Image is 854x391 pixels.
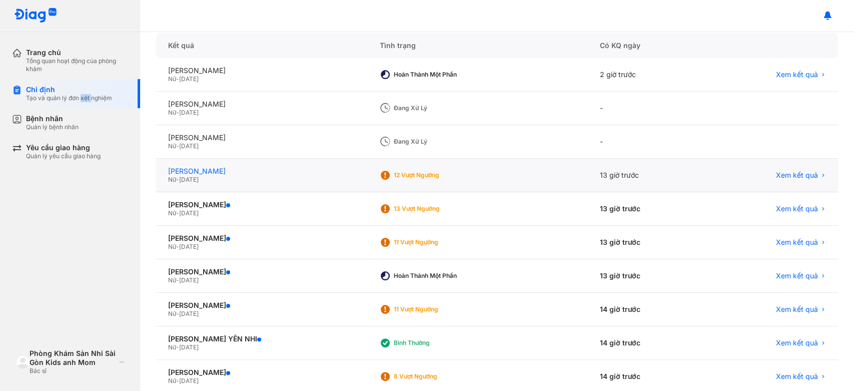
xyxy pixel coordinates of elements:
div: Trang chủ [26,48,128,57]
span: Nữ [168,109,176,116]
div: [PERSON_NAME] [168,267,355,276]
div: Chỉ định [26,85,112,94]
span: - [176,276,179,284]
span: [DATE] [179,109,199,116]
span: - [176,109,179,116]
div: Yêu cầu giao hàng [26,143,101,152]
div: 13 Vượt ngưỡng [393,205,473,213]
div: 13 giờ trước [588,159,704,192]
span: [DATE] [179,310,199,317]
span: [DATE] [179,377,199,384]
div: Đang xử lý [393,104,473,112]
span: - [176,243,179,250]
span: [DATE] [179,276,199,284]
div: 13 giờ trước [588,192,704,226]
span: [DATE] [179,176,199,183]
span: - [176,343,179,351]
div: Đang xử lý [393,138,473,146]
span: [DATE] [179,243,199,250]
span: Xem kết quả [776,338,818,347]
span: - [176,176,179,183]
span: Nữ [168,276,176,284]
div: [PERSON_NAME] [168,234,355,243]
div: - [588,125,704,159]
div: 13 giờ trước [588,259,704,293]
span: Xem kết quả [776,70,818,79]
div: Phòng Khám Sản Nhi Sài Gòn Kids anh Mom [30,349,116,367]
div: 8 Vượt ngưỡng [393,372,473,380]
div: [PERSON_NAME] [168,167,355,176]
span: - [176,310,179,317]
span: Nữ [168,75,176,83]
div: Kết quả [156,33,367,58]
div: Bệnh nhân [26,114,79,123]
span: Nữ [168,209,176,217]
span: Nữ [168,377,176,384]
div: Có KQ ngày [588,33,704,58]
span: - [176,209,179,217]
span: - [176,142,179,150]
img: logo [14,8,57,24]
span: Nữ [168,310,176,317]
div: [PERSON_NAME] [168,368,355,377]
span: [DATE] [179,343,199,351]
div: - [588,92,704,125]
span: Xem kết quả [776,271,818,280]
div: [PERSON_NAME] [168,200,355,209]
div: Quản lý yêu cầu giao hàng [26,152,101,160]
div: 11 Vượt ngưỡng [393,238,473,246]
div: 13 giờ trước [588,226,704,259]
div: [PERSON_NAME] YẾN NHI [168,334,355,343]
span: Nữ [168,243,176,250]
span: Nữ [168,176,176,183]
div: Tạo và quản lý đơn xét nghiệm [26,94,112,102]
div: [PERSON_NAME] [168,133,355,142]
span: Xem kết quả [776,305,818,314]
div: [PERSON_NAME] [168,66,355,75]
div: 14 giờ trước [588,326,704,360]
span: Xem kết quả [776,204,818,213]
span: [DATE] [179,142,199,150]
span: Xem kết quả [776,372,818,381]
span: Nữ [168,142,176,150]
div: Tình trạng [367,33,587,58]
span: [DATE] [179,209,199,217]
div: 2 giờ trước [588,58,704,92]
span: - [176,75,179,83]
div: 11 Vượt ngưỡng [393,305,473,313]
div: Bác sĩ [30,367,116,375]
span: Xem kết quả [776,238,818,247]
div: 12 Vượt ngưỡng [393,171,473,179]
span: Nữ [168,343,176,351]
img: logo [16,355,30,369]
div: Hoàn thành một phần [393,71,473,79]
div: Hoàn thành một phần [393,272,473,280]
div: Bình thường [393,339,473,347]
span: [DATE] [179,75,199,83]
span: - [176,377,179,384]
span: Xem kết quả [776,171,818,180]
div: 14 giờ trước [588,293,704,326]
div: Quản lý bệnh nhân [26,123,79,131]
div: [PERSON_NAME] [168,100,355,109]
div: [PERSON_NAME] [168,301,355,310]
div: Tổng quan hoạt động của phòng khám [26,57,128,73]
